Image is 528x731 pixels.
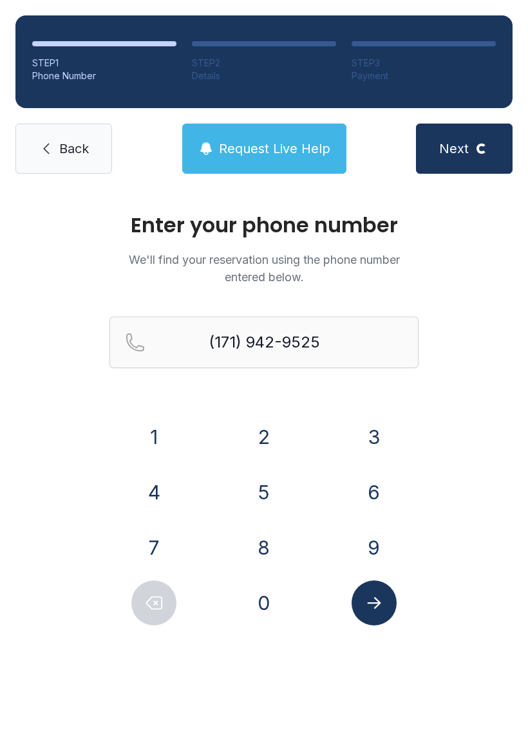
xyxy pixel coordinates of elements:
[32,69,176,82] div: Phone Number
[32,57,176,69] div: STEP 1
[241,525,287,570] button: 8
[241,470,287,515] button: 5
[131,414,176,459] button: 1
[192,69,336,82] div: Details
[59,140,89,158] span: Back
[352,580,397,625] button: Submit lookup form
[352,69,496,82] div: Payment
[352,57,496,69] div: STEP 3
[241,580,287,625] button: 0
[219,140,330,158] span: Request Live Help
[352,414,397,459] button: 3
[109,317,419,368] input: Reservation phone number
[352,525,397,570] button: 9
[439,140,469,158] span: Next
[109,215,419,236] h1: Enter your phone number
[192,57,336,69] div: STEP 2
[131,525,176,570] button: 7
[131,580,176,625] button: Delete number
[352,470,397,515] button: 6
[131,470,176,515] button: 4
[109,251,419,286] p: We'll find your reservation using the phone number entered below.
[241,414,287,459] button: 2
